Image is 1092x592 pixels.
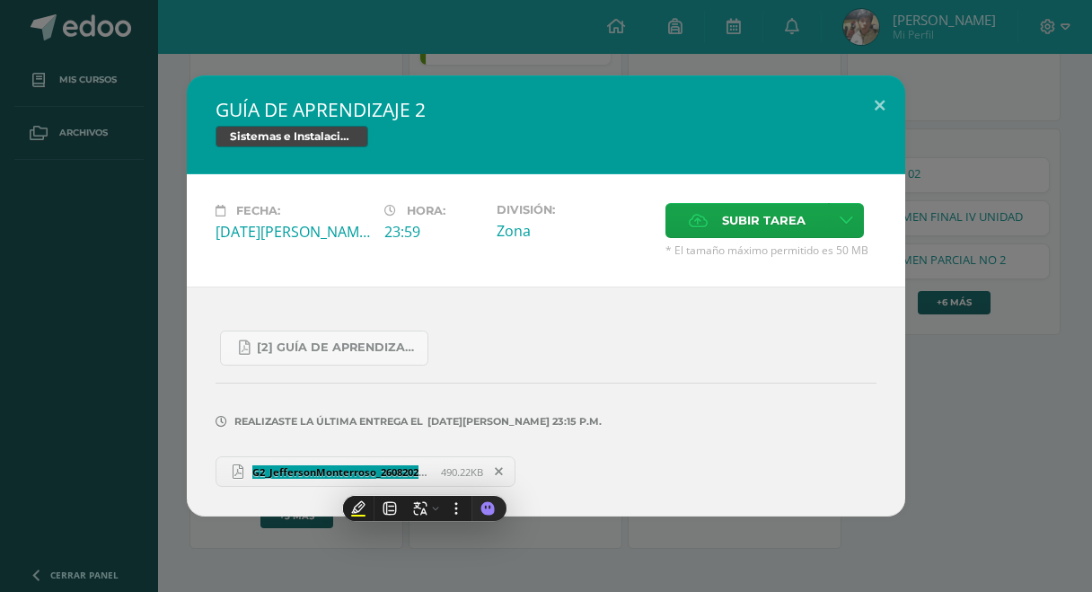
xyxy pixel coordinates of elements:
div: Zona [497,221,651,241]
button: Close (Esc) [854,75,905,137]
span: Fecha: [236,204,280,217]
span: Remover entrega [484,462,515,482]
span: 490.22KB [441,465,483,479]
h2: GUÍA DE APRENDIZAJE 2 [216,97,876,122]
span: [DATE][PERSON_NAME] 23:15 p.m. [423,421,602,422]
span: Realizaste la última entrega el [234,415,423,428]
a: G2_JeffersonMonterroso_26082025.pdf 490.22KB [216,456,515,487]
span: Sistemas e Instalación de Software (Desarrollo de Software) [216,126,368,147]
span: [2] Guía de Aprendizaje - Sistemas e Instalación de Software.pdf [257,340,418,355]
div: 23:59 [384,222,482,242]
span: * El tamaño máximo permitido es 50 MB [665,243,876,258]
span: Hora: [407,204,445,217]
a: [2] Guía de Aprendizaje - Sistemas e Instalación de Software.pdf [220,331,428,366]
span: G2_JeffersonMonterroso_26082025.pdf [243,465,441,479]
label: División: [497,203,651,216]
div: [DATE][PERSON_NAME] [216,222,370,242]
span: Subir tarea [722,204,806,237]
